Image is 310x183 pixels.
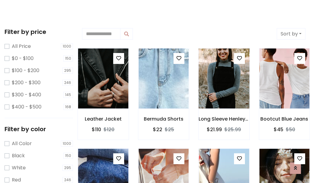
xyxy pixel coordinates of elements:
[12,103,41,111] label: $400 - $500
[63,153,73,159] span: 150
[12,43,31,50] label: All Price
[12,55,34,62] label: $0 - $100
[259,116,310,122] h6: Bootcut Blue Jeans
[5,28,73,35] h5: Filter by price
[63,55,73,62] span: 150
[104,126,114,133] del: $120
[61,43,73,49] span: 1000
[62,80,73,86] span: 246
[12,91,41,98] label: $300 - $400
[12,140,32,147] label: All Color
[207,127,222,132] h6: $21.99
[165,126,174,133] del: $25
[62,177,73,183] span: 246
[274,127,283,132] h6: $45
[224,126,241,133] del: $25.99
[12,152,25,159] label: Black
[5,125,73,133] h5: Filter by color
[63,92,73,98] span: 145
[62,68,73,74] span: 295
[12,164,26,171] label: White
[277,28,305,40] button: Sort by
[92,127,101,132] h6: $110
[12,67,39,74] label: $100 - $200
[12,79,41,86] label: $200 - $300
[138,116,189,122] h6: Bermuda Shorts
[61,141,73,147] span: 1000
[286,126,295,133] del: $50
[63,104,73,110] span: 168
[78,116,129,122] h6: Leather Jacket
[199,116,249,122] h6: Long Sleeve Henley T-Shirt
[62,165,73,171] span: 295
[153,127,162,132] h6: $22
